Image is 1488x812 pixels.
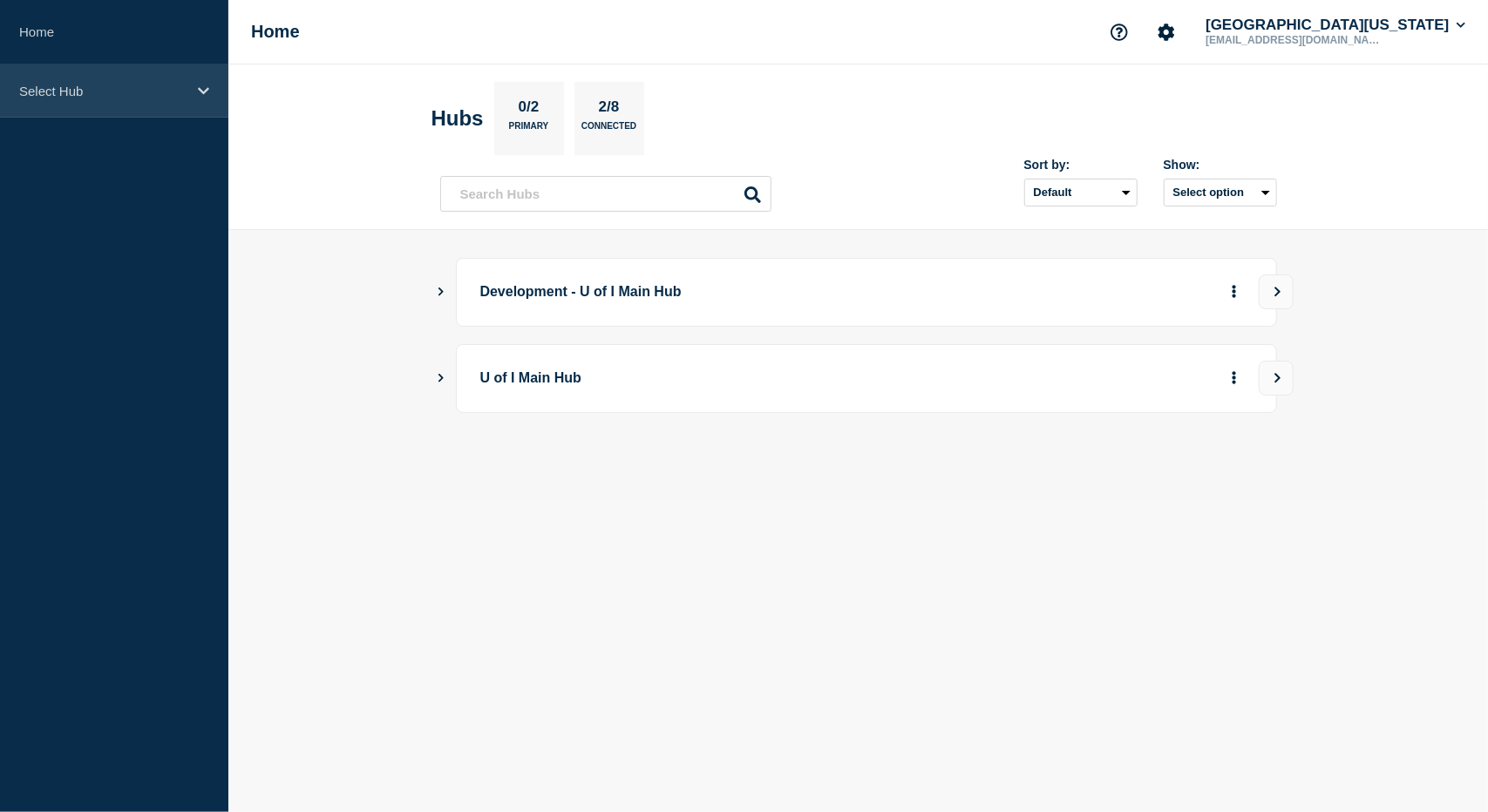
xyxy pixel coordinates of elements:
[1223,362,1246,395] button: More actions
[1202,34,1383,46] p: [EMAIL_ADDRESS][DOMAIN_NAME]
[1148,14,1185,51] button: Account settings
[1259,274,1294,309] button: View
[592,98,626,121] p: 2/8
[581,121,636,139] p: Connected
[1024,179,1138,206] select: Sort by
[251,22,300,42] h1: Home
[1202,17,1469,34] button: [GEOGRAPHIC_DATA][US_STATE]
[431,106,484,131] h2: Hubs
[19,84,187,98] p: Select Hub
[437,372,445,385] button: Show Connected Hubs
[509,121,549,139] p: Primary
[440,176,771,212] input: Search Hubs
[1259,361,1294,396] button: View
[1223,276,1246,308] button: More actions
[1101,14,1138,51] button: Support
[480,362,962,395] p: U of I Main Hub
[512,98,546,121] p: 0/2
[480,276,962,308] p: Development - U of I Main Hub
[437,286,445,299] button: Show Connected Hubs
[1024,158,1138,172] div: Sort by:
[1164,179,1277,206] button: Select option
[1164,158,1277,172] div: Show:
